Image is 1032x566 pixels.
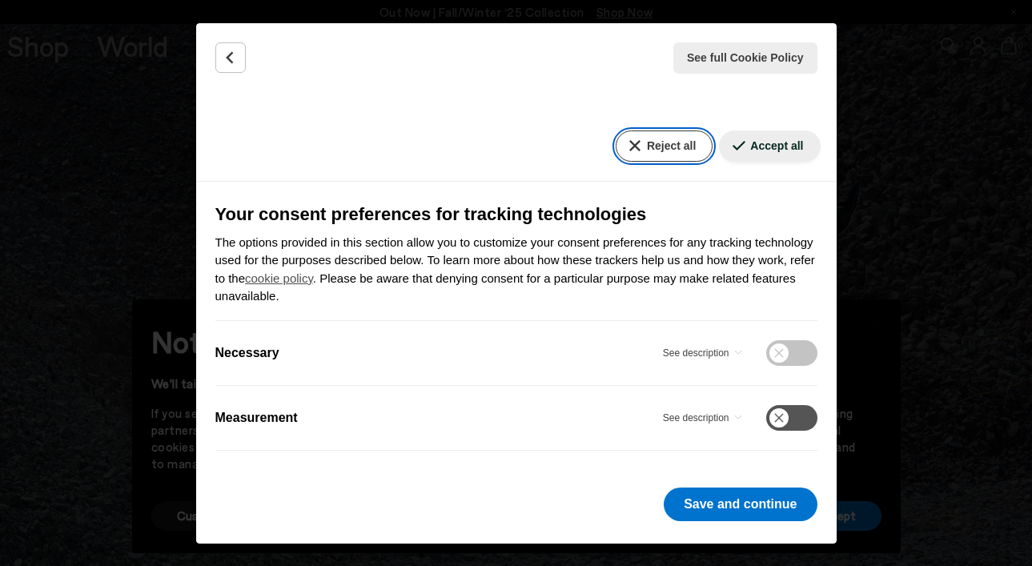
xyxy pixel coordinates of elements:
p: The options provided in this section allow you to customize your consent preferences for any trac... [215,234,817,306]
button: Save and continue [664,488,817,521]
label: Measurement [215,408,298,428]
label: Necessary [215,343,279,363]
button: Accept all [719,130,820,162]
button: See full Cookie Policy [673,42,817,74]
button: Reject all [616,130,713,162]
button: Measurement - See description [663,405,747,431]
h3: Your consent preferences for tracking technologies [215,201,817,227]
button: Back [215,42,246,73]
a: cookie policy - link opens in a new tab [245,271,313,285]
button: Necessary - See description [663,340,747,366]
span: See full Cookie Policy [687,50,804,66]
